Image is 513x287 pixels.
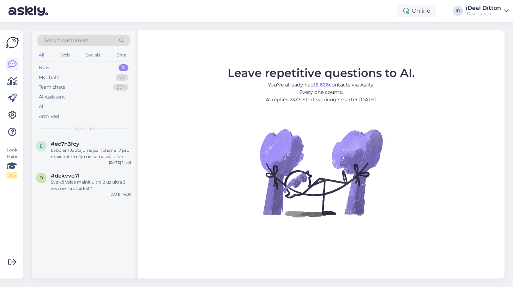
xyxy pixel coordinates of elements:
[44,37,89,44] span: Search customers
[51,179,131,192] div: Sveiki! Velos mainit ultra 2 uz ultra 3, veco ierici atpirkat?
[314,82,329,88] b: 15,626
[6,36,19,49] img: Askly Logo
[40,143,43,149] span: e
[6,172,18,179] div: 2 / 3
[39,94,65,101] div: AI Assistant
[39,64,50,71] div: New
[258,109,385,236] img: No Chat active
[37,50,46,60] div: All
[51,173,79,179] span: #dekvvo7l
[39,103,45,110] div: All
[228,66,415,80] span: Leave repetitive questions to AI.
[115,50,130,60] div: Email
[72,125,95,132] span: New chats
[39,113,59,120] div: Archived
[84,50,102,60] div: Socials
[466,11,501,17] div: iDeal Latvija
[39,74,59,81] div: My chats
[51,141,79,147] span: #ec7h3fcy
[51,147,131,160] div: Labdien! Jautājums par iphone 17 pro max( noformēju un samaksāju par telefonu kā iepriepārdošana)...
[116,74,128,81] div: 77
[398,5,436,17] div: Online
[39,84,65,91] div: Team chats
[466,5,501,11] div: iDeal Ditton
[228,81,415,103] p: You’ve already had contacts via Askly. Every one counts. AI replies 24/7. Start working smarter [...
[119,64,128,71] div: 2
[113,84,128,91] div: 99+
[6,147,18,179] div: Look Here
[109,192,131,197] div: [DATE] 14:36
[466,5,509,17] a: iDeal DittoniDeal Latvija
[59,50,71,60] div: Web
[453,6,463,16] div: ID
[109,160,131,165] div: [DATE] 14:48
[40,175,43,180] span: d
